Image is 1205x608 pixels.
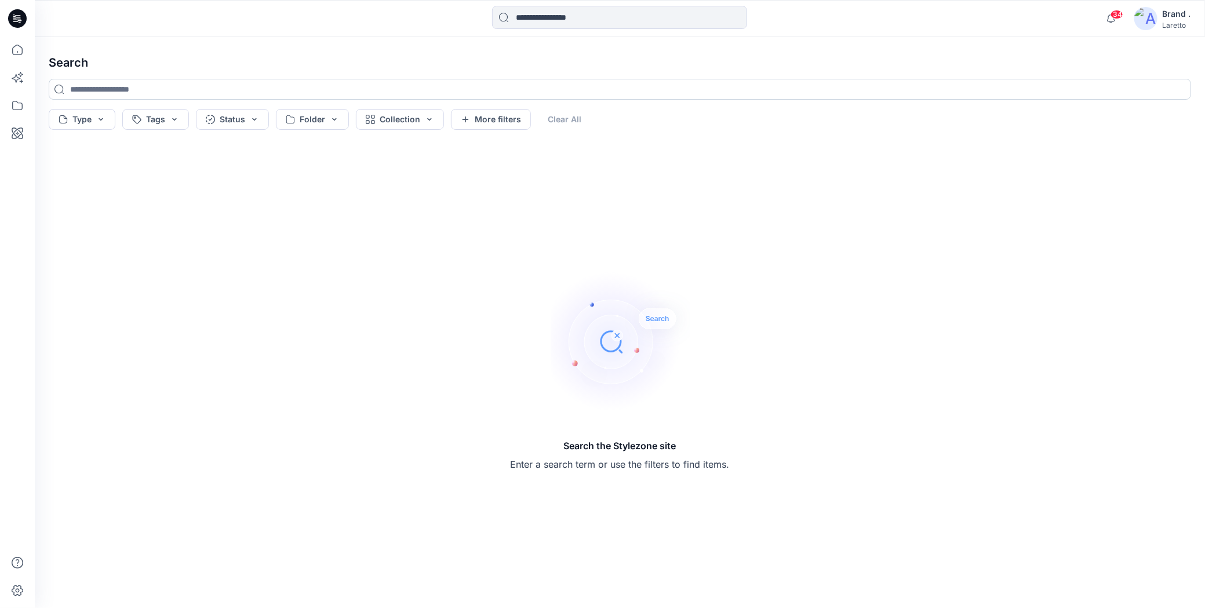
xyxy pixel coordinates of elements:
button: Status [196,109,269,130]
img: avatar [1134,7,1157,30]
div: Brand . [1162,7,1191,21]
button: More filters [451,109,531,130]
span: 34 [1111,10,1123,19]
div: Laretto [1162,21,1191,30]
h4: Search [39,46,1200,79]
img: Search the Stylezone site [551,272,690,411]
button: Tags [122,109,189,130]
button: Folder [276,109,349,130]
p: Enter a search term or use the filters to find items. [511,457,730,471]
button: Collection [356,109,444,130]
h5: Search the Stylezone site [511,439,730,453]
button: Type [49,109,115,130]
